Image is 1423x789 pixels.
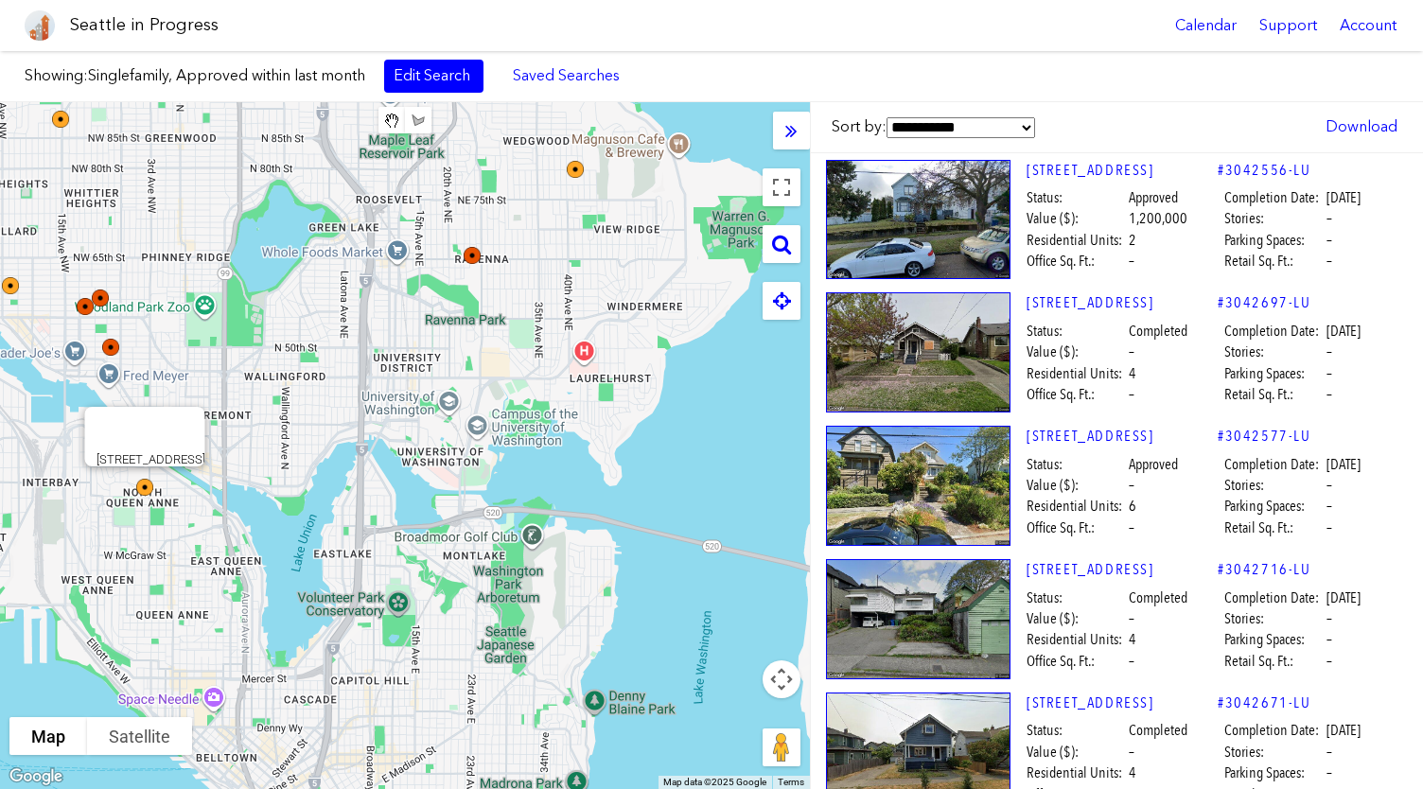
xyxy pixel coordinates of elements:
[1027,742,1126,763] span: Value ($):
[1224,629,1324,650] span: Parking Spaces:
[778,777,804,787] a: Terms
[1218,426,1311,447] a: #3042577-LU
[826,292,1010,412] img: 926_NW_58TH_ST_SEATTLE.jpg
[502,60,630,92] a: Saved Searches
[1129,208,1187,229] span: 1,200,000
[1027,160,1218,181] a: [STREET_ADDRESS]
[1027,321,1126,342] span: Status:
[826,426,1010,546] img: 2230_NW_60TH_ST_SEATTLE.jpg
[1224,475,1324,496] span: Stories:
[1326,629,1332,650] span: –
[1027,187,1126,208] span: Status:
[378,107,405,133] button: Stop drawing
[1326,454,1361,475] span: [DATE]
[1027,559,1218,580] a: [STREET_ADDRESS]
[1224,230,1324,251] span: Parking Spaces:
[1224,720,1324,741] span: Completion Date:
[70,13,219,37] h1: Seattle in Progress
[1129,342,1134,362] span: –
[1129,230,1136,251] span: 2
[1326,384,1332,405] span: –
[832,116,1035,138] label: Sort by:
[1224,517,1324,538] span: Retail Sq. Ft.:
[1224,496,1324,517] span: Parking Spaces:
[1316,111,1407,143] a: Download
[1129,363,1136,384] span: 4
[1129,384,1134,405] span: –
[1326,475,1332,496] span: –
[1129,720,1187,741] span: Completed
[88,66,365,84] span: Singlefamily, Approved within last month
[1326,251,1332,272] span: –
[1027,208,1126,229] span: Value ($):
[1129,651,1134,672] span: –
[1326,208,1332,229] span: –
[1027,629,1126,650] span: Residential Units:
[1027,475,1126,496] span: Value ($):
[1326,742,1332,763] span: –
[1224,187,1324,208] span: Completion Date:
[1027,693,1218,713] a: [STREET_ADDRESS]
[1027,587,1126,608] span: Status:
[1224,384,1324,405] span: Retail Sq. Ft.:
[1218,559,1311,580] a: #3042716-LU
[1129,321,1187,342] span: Completed
[1129,496,1136,517] span: 6
[405,107,431,133] button: Draw a shape
[1027,517,1126,538] span: Office Sq. Ft.:
[5,764,67,789] img: Google
[1326,763,1332,783] span: –
[1218,693,1311,713] a: #3042671-LU
[5,764,67,789] a: Open this area in Google Maps (opens a new window)
[1027,720,1126,741] span: Status:
[1326,496,1332,517] span: –
[25,10,55,41] img: favicon-96x96.png
[25,65,365,86] label: Showing:
[1129,587,1187,608] span: Completed
[1224,208,1324,229] span: Stories:
[826,160,1010,280] img: 319_W_DRAVUS_ST_SEATTLE.jpg
[9,717,87,755] button: Show street map
[1129,629,1136,650] span: 4
[1129,608,1134,629] span: –
[1224,251,1324,272] span: Retail Sq. Ft.:
[1027,608,1126,629] span: Value ($):
[1027,251,1126,272] span: Office Sq. Ft.:
[1129,475,1134,496] span: –
[160,407,205,452] button: Close
[1326,230,1332,251] span: –
[1326,651,1332,672] span: –
[663,777,766,787] span: Map data ©2025 Google
[1224,454,1324,475] span: Completion Date:
[1326,608,1332,629] span: –
[1027,651,1126,672] span: Office Sq. Ft.:
[1129,251,1134,272] span: –
[1027,426,1218,447] a: [STREET_ADDRESS]
[1224,763,1324,783] span: Parking Spaces:
[1224,342,1324,362] span: Stories:
[1326,363,1332,384] span: –
[1224,651,1324,672] span: Retail Sq. Ft.:
[887,117,1035,138] select: Sort by:
[1218,292,1311,313] a: #3042697-LU
[1224,321,1324,342] span: Completion Date:
[1129,454,1178,475] span: Approved
[1224,608,1324,629] span: Stories:
[1224,587,1324,608] span: Completion Date:
[384,60,483,92] a: Edit Search
[763,660,800,698] button: Map camera controls
[1129,763,1136,783] span: 4
[1027,763,1126,783] span: Residential Units:
[826,559,1010,679] img: 836_NW_50TH_ST_SEATTLE.jpg
[1326,720,1361,741] span: [DATE]
[1326,517,1332,538] span: –
[1129,742,1134,763] span: –
[1027,292,1218,313] a: [STREET_ADDRESS]
[763,168,800,206] button: Toggle fullscreen view
[1224,363,1324,384] span: Parking Spaces:
[1218,160,1311,181] a: #3042556-LU
[1326,342,1332,362] span: –
[97,452,205,466] div: [STREET_ADDRESS]
[1224,742,1324,763] span: Stories:
[1326,187,1361,208] span: [DATE]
